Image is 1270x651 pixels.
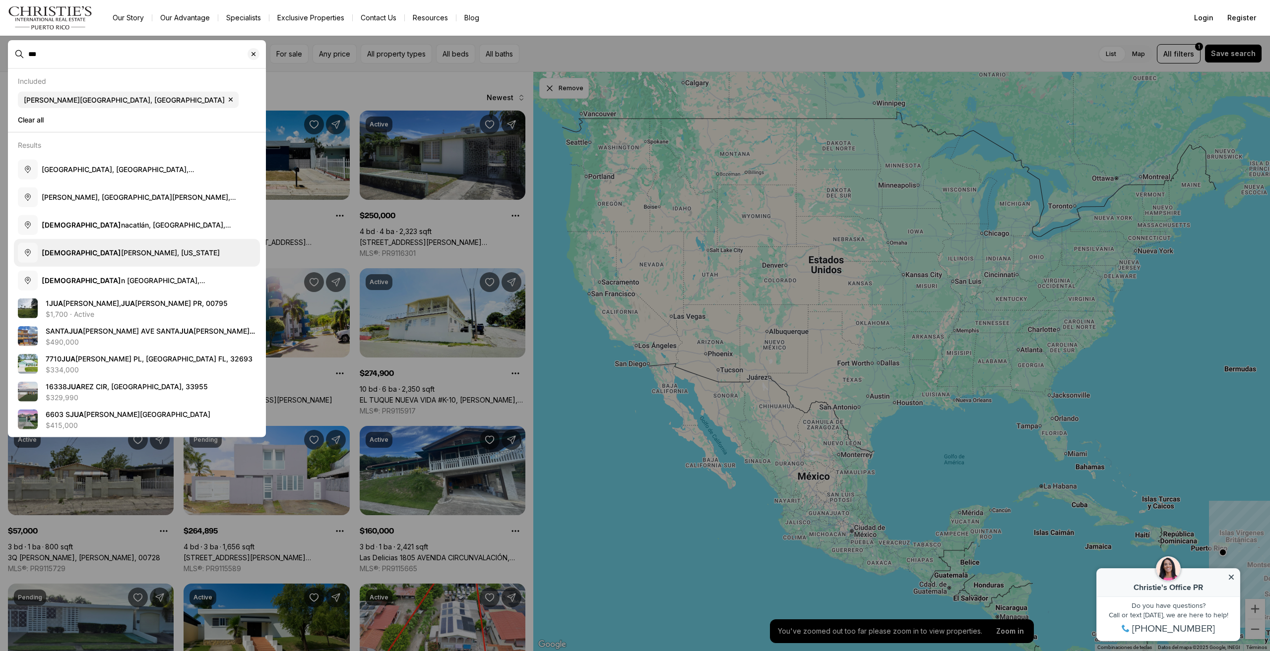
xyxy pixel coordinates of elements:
a: Exclusive Properties [269,11,352,25]
p: $490,000 [46,338,79,346]
button: Clear search input [248,41,265,67]
div: Christie's Office PR [15,30,139,38]
p: Results [18,141,41,149]
span: nacatlán, [GEOGRAPHIC_DATA], [GEOGRAPHIC_DATA] [42,220,231,238]
button: [DEMOGRAPHIC_DATA]nacatlán, [GEOGRAPHIC_DATA], [GEOGRAPHIC_DATA] [14,211,260,238]
span: SANTA [PERSON_NAME] AVE SANTA [PERSON_NAME] #CC13, BAYAMON PR, 00956 [46,326,255,345]
p: $334,000 [46,365,79,373]
span: Login [1194,14,1213,22]
span: 1 [PERSON_NAME], [PERSON_NAME] PR, 00795 [46,298,228,307]
span: [GEOGRAPHIC_DATA], [GEOGRAPHIC_DATA], [GEOGRAPHIC_DATA] [42,165,194,183]
p: Included [18,77,46,85]
a: View details: 1 JUANA DIAZ [14,294,260,322]
button: Login [1188,8,1219,28]
b: JUA [69,326,83,335]
a: View details: 6603 S JUANITA ST [14,405,260,433]
button: Register [1221,8,1262,28]
span: [PHONE_NUMBER] [41,69,124,79]
a: Specialists [218,11,269,25]
button: [DEMOGRAPHIC_DATA]n [GEOGRAPHIC_DATA], [GEOGRAPHIC_DATA], [GEOGRAPHIC_DATA] [14,266,260,294]
b: JUA [180,326,193,335]
button: Clear all [18,112,256,128]
b: [DEMOGRAPHIC_DATA] [42,248,121,256]
button: [GEOGRAPHIC_DATA], [GEOGRAPHIC_DATA], [GEOGRAPHIC_DATA] [14,155,260,183]
div: Do you have questions? [10,48,143,55]
a: Resources [405,11,456,25]
button: Contact Us [353,11,404,25]
p: $1,700 · Active [46,310,94,318]
img: be3d4b55-7850-4bcb-9297-a2f9cd376e78.png [64,2,89,27]
a: View details: SANTA JUANITA AVE SANTA JUANITA #CC13 [14,322,260,350]
a: View details: 16338 JUAREZ CIR [14,377,260,405]
a: Our Story [105,11,152,25]
b: [DEMOGRAPHIC_DATA] [42,276,121,284]
b: JUA [121,298,135,307]
button: [DEMOGRAPHIC_DATA][PERSON_NAME], [US_STATE] [14,238,260,266]
span: n [GEOGRAPHIC_DATA], [GEOGRAPHIC_DATA], [GEOGRAPHIC_DATA] [42,276,205,294]
span: Register [1227,14,1256,22]
img: logo [8,6,93,30]
b: JUA [49,298,63,307]
b: JUA [62,354,75,362]
p: $415,000 [46,421,78,429]
span: [PERSON_NAME], [GEOGRAPHIC_DATA][PERSON_NAME], [GEOGRAPHIC_DATA] [42,192,236,211]
span: [PERSON_NAME][GEOGRAPHIC_DATA], [GEOGRAPHIC_DATA] [24,95,225,104]
b: [DEMOGRAPHIC_DATA] [42,220,121,229]
div: Call or text [DATE], we are here to help! [10,58,143,64]
b: JUA [70,410,84,418]
button: [PERSON_NAME], [GEOGRAPHIC_DATA][PERSON_NAME], [GEOGRAPHIC_DATA] [14,183,260,211]
a: View details: 7710 JUANITA PL [14,350,260,377]
span: 7710 [PERSON_NAME] PL, [GEOGRAPHIC_DATA] FL, 32693 [46,354,253,362]
a: Blog [456,11,487,25]
a: Our Advantage [152,11,218,25]
p: $329,990 [46,393,78,401]
b: JUA [67,382,81,390]
span: 16338 REZ CIR, [GEOGRAPHIC_DATA], 33955 [46,382,208,390]
span: 6603 S [PERSON_NAME][GEOGRAPHIC_DATA] [46,410,210,418]
span: [PERSON_NAME], [US_STATE] [42,248,220,256]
